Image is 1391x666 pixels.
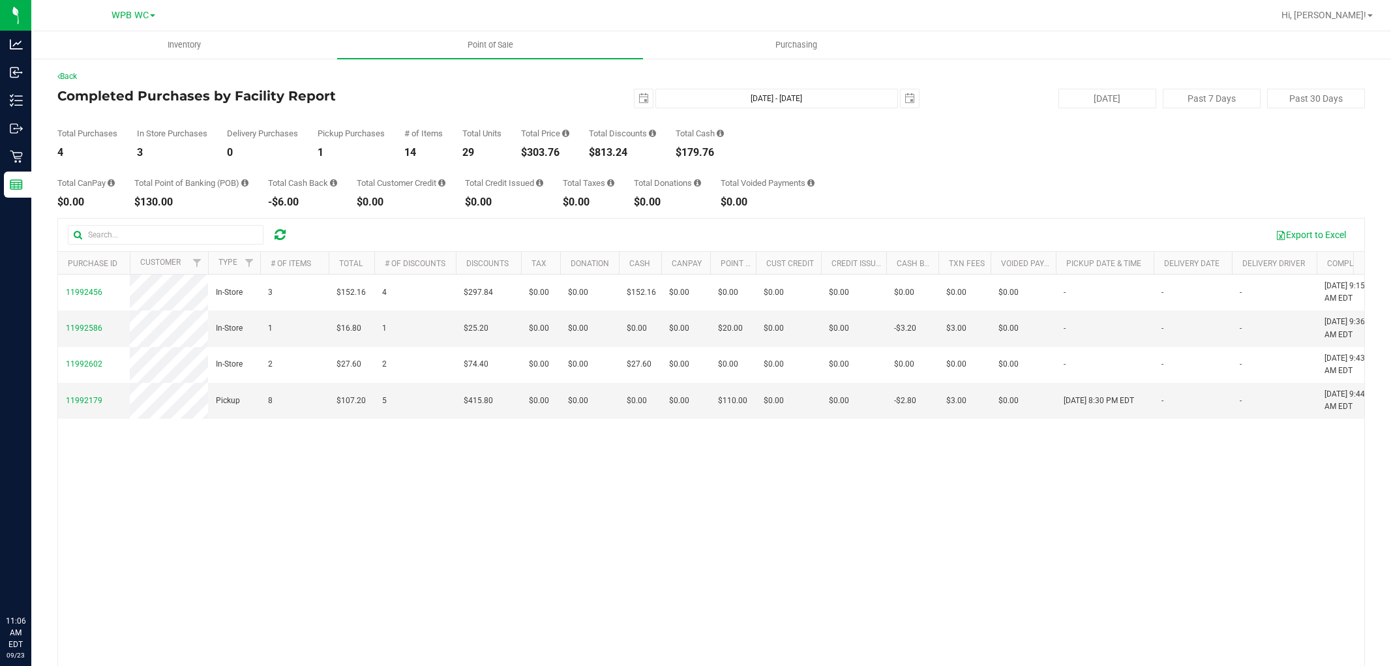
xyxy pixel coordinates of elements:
[268,179,337,187] div: Total Cash Back
[38,560,54,575] iframe: Resource center unread badge
[137,129,207,138] div: In Store Purchases
[10,94,23,107] inline-svg: Inventory
[676,147,724,158] div: $179.76
[134,179,248,187] div: Total Point of Banking (POB)
[676,129,724,138] div: Total Cash
[764,395,784,407] span: $0.00
[634,179,701,187] div: Total Donations
[108,179,115,187] i: Sum of the successful, non-voided CanPay payment transactions for all purchases in the date range.
[66,288,102,297] span: 11992456
[568,322,588,335] span: $0.00
[568,395,588,407] span: $0.00
[268,322,273,335] span: 1
[627,322,647,335] span: $0.00
[464,358,488,371] span: $74.40
[57,72,77,81] a: Back
[450,39,531,51] span: Point of Sale
[271,259,311,268] a: # of Items
[357,179,445,187] div: Total Customer Credit
[807,179,815,187] i: Sum of all voided payment transaction amounts, excluding tips and transaction fees, for all purch...
[1267,89,1365,108] button: Past 30 Days
[1240,286,1242,299] span: -
[829,286,849,299] span: $0.00
[140,258,181,267] a: Customer
[1161,358,1163,371] span: -
[1324,280,1374,305] span: [DATE] 9:15 AM EDT
[894,322,916,335] span: -$3.20
[1066,259,1141,268] a: Pickup Date & Time
[404,129,443,138] div: # of Items
[216,322,243,335] span: In-Store
[57,179,115,187] div: Total CanPay
[529,322,549,335] span: $0.00
[66,396,102,405] span: 11992179
[764,286,784,299] span: $0.00
[216,395,240,407] span: Pickup
[462,147,501,158] div: 29
[894,358,914,371] span: $0.00
[946,286,966,299] span: $0.00
[216,286,243,299] span: In-Store
[718,395,747,407] span: $110.00
[829,358,849,371] span: $0.00
[1324,316,1374,341] span: [DATE] 9:36 AM EDT
[1240,322,1242,335] span: -
[339,259,363,268] a: Total
[1064,322,1066,335] span: -
[718,358,738,371] span: $0.00
[382,286,387,299] span: 4
[1058,89,1156,108] button: [DATE]
[717,129,724,138] i: Sum of the successful, non-voided cash payment transactions for all purchases in the date range. ...
[998,358,1019,371] span: $0.00
[337,358,361,371] span: $27.60
[10,122,23,135] inline-svg: Outbound
[672,259,702,268] a: CanPay
[521,147,569,158] div: $303.76
[31,31,337,59] a: Inventory
[57,147,117,158] div: 4
[1001,259,1066,268] a: Voided Payment
[829,395,849,407] span: $0.00
[462,129,501,138] div: Total Units
[357,197,445,207] div: $0.00
[721,197,815,207] div: $0.00
[831,259,886,268] a: Credit Issued
[627,395,647,407] span: $0.00
[57,197,115,207] div: $0.00
[268,358,273,371] span: 2
[649,129,656,138] i: Sum of the discount values applied to the all purchases in the date range.
[669,395,689,407] span: $0.00
[949,259,985,268] a: Txn Fees
[464,322,488,335] span: $25.20
[464,286,493,299] span: $297.84
[1267,224,1354,246] button: Export to Excel
[946,358,966,371] span: $0.00
[337,286,366,299] span: $152.16
[68,259,117,268] a: Purchase ID
[218,258,237,267] a: Type
[562,129,569,138] i: Sum of the total prices of all purchases in the date range.
[438,179,445,187] i: Sum of the successful, non-voided payments using account credit for all purchases in the date range.
[464,395,493,407] span: $415.80
[382,322,387,335] span: 1
[669,358,689,371] span: $0.00
[10,66,23,79] inline-svg: Inbound
[404,147,443,158] div: 14
[946,395,966,407] span: $3.00
[894,395,916,407] span: -$2.80
[721,179,815,187] div: Total Voided Payments
[268,286,273,299] span: 3
[318,147,385,158] div: 1
[829,322,849,335] span: $0.00
[134,197,248,207] div: $130.00
[894,286,914,299] span: $0.00
[766,259,814,268] a: Cust Credit
[318,129,385,138] div: Pickup Purchases
[1240,358,1242,371] span: -
[10,150,23,163] inline-svg: Retail
[57,89,493,103] h4: Completed Purchases by Facility Report
[1064,395,1134,407] span: [DATE] 8:30 PM EDT
[627,358,651,371] span: $27.60
[589,147,656,158] div: $813.24
[529,286,549,299] span: $0.00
